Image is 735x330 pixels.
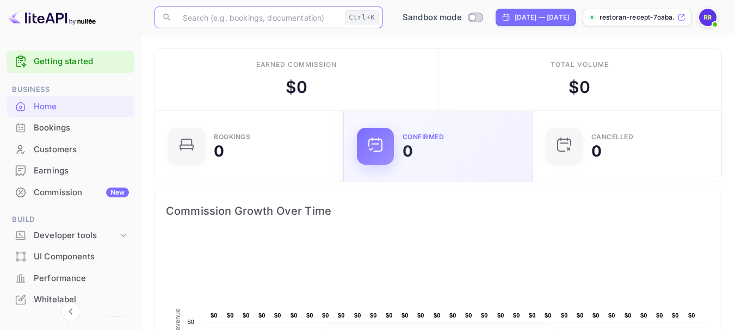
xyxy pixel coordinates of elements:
div: Total volume [551,60,609,70]
div: Getting started [7,51,134,73]
text: $0 [386,312,393,319]
div: CANCELLED [591,134,634,140]
div: Performance [7,268,134,289]
div: Home [7,96,134,117]
div: UI Components [7,246,134,267]
text: $0 [481,312,488,319]
text: $0 [449,312,456,319]
div: 0 [403,144,413,159]
text: $0 [417,312,424,319]
text: $0 [243,312,250,319]
text: $0 [672,312,679,319]
p: restoran-recept-7oaba.... [600,13,675,22]
a: Home [7,96,134,116]
div: Developer tools [7,226,134,245]
text: $0 [592,312,600,319]
a: Bookings [7,117,134,138]
text: $0 [640,312,647,319]
span: Sandbox mode [403,11,462,24]
span: Build [7,214,134,226]
text: $0 [291,312,298,319]
text: $0 [608,312,615,319]
div: New [106,188,129,197]
a: CommissionNew [7,182,134,202]
div: $ 0 [569,75,590,99]
div: Earned commission [256,60,337,70]
div: CommissionNew [7,182,134,203]
div: Confirmed [403,134,444,140]
span: Business [7,84,134,96]
div: Commission [34,186,129,199]
a: Whitelabel [7,289,134,309]
text: $0 [354,312,361,319]
text: $0 [370,312,377,319]
div: Developer tools [34,229,118,242]
text: $0 [322,312,329,319]
button: Collapse navigation [61,302,81,321]
text: $0 [187,319,194,325]
text: $0 [338,312,345,319]
div: Earnings [34,165,129,177]
div: $ 0 [286,75,307,99]
text: $0 [306,312,313,319]
text: $0 [561,312,568,319]
text: $0 [211,312,218,319]
a: Earnings [7,160,134,180]
div: Home [34,101,129,113]
a: UI Components [7,246,134,266]
div: Performance [34,272,129,285]
text: $0 [656,312,663,319]
a: Customers [7,139,134,159]
div: [DATE] — [DATE] [515,13,569,22]
text: $0 [465,312,472,319]
text: $0 [227,312,234,319]
text: $0 [513,312,520,319]
a: Getting started [34,55,129,68]
div: Switch to Production mode [398,11,487,24]
img: LiteAPI logo [9,9,96,26]
img: Restoran Recept [699,9,717,26]
div: Bookings [34,122,129,134]
div: 0 [214,144,224,159]
div: Earnings [7,160,134,182]
div: Customers [7,139,134,160]
text: $0 [258,312,265,319]
div: Bookings [214,134,250,140]
div: Bookings [7,117,134,139]
text: $0 [529,312,536,319]
div: UI Components [34,251,129,263]
div: Whitelabel [34,294,129,306]
div: Whitelabel [7,289,134,310]
text: $0 [434,312,441,319]
a: Performance [7,268,134,288]
div: Ctrl+K [345,10,379,24]
text: $0 [497,312,504,319]
div: Customers [34,144,129,156]
text: $0 [625,312,632,319]
text: $0 [545,312,552,319]
text: $0 [688,312,695,319]
text: $0 [577,312,584,319]
text: $0 [402,312,409,319]
span: Commission Growth Over Time [166,202,711,220]
text: $0 [274,312,281,319]
div: 0 [591,144,602,159]
input: Search (e.g. bookings, documentation) [176,7,341,28]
